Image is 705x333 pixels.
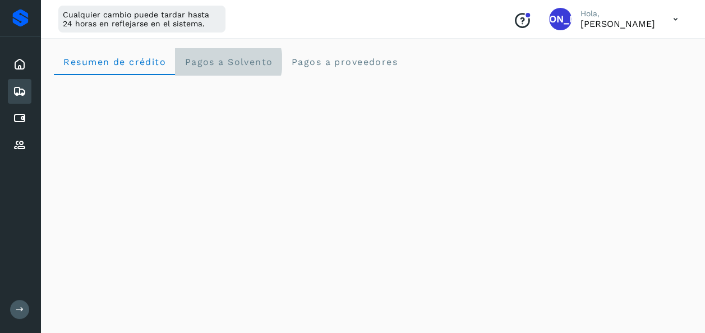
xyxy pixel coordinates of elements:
[580,18,655,29] p: Jaime Amaro
[58,6,225,33] div: Cualquier cambio puede tardar hasta 24 horas en reflejarse en el sistema.
[8,106,31,131] div: Cuentas por pagar
[8,52,31,77] div: Inicio
[184,57,273,67] span: Pagos a Solvento
[291,57,398,67] span: Pagos a proveedores
[8,79,31,104] div: Embarques
[580,9,655,18] p: Hola,
[8,133,31,158] div: Proveedores
[63,57,166,67] span: Resumen de crédito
